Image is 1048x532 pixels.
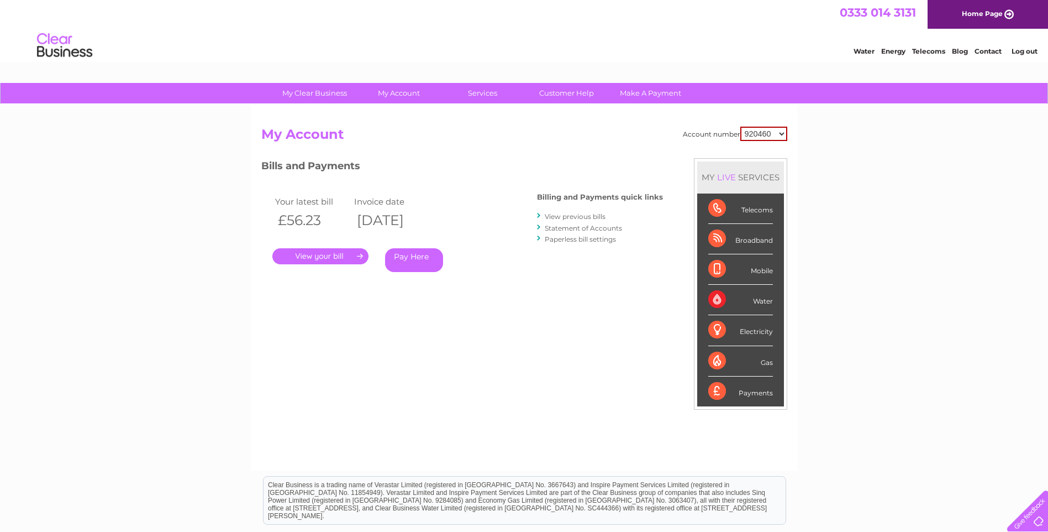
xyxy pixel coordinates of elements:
[840,6,916,19] a: 0333 014 3131
[353,83,444,103] a: My Account
[537,193,663,201] h4: Billing and Payments quick links
[708,315,773,346] div: Electricity
[881,47,905,55] a: Energy
[708,194,773,224] div: Telecoms
[708,254,773,285] div: Mobile
[272,209,352,232] th: £56.23
[715,172,738,182] div: LIVE
[683,127,787,141] div: Account number
[912,47,945,55] a: Telecoms
[264,6,786,54] div: Clear Business is a trading name of Verastar Limited (registered in [GEOGRAPHIC_DATA] No. 3667643...
[545,212,605,221] a: View previous bills
[351,209,431,232] th: [DATE]
[261,158,663,178] h3: Bills and Payments
[708,346,773,377] div: Gas
[385,248,443,272] a: Pay Here
[975,47,1002,55] a: Contact
[1012,47,1038,55] a: Log out
[697,161,784,193] div: MY SERVICES
[605,83,696,103] a: Make A Payment
[272,248,368,264] a: .
[708,224,773,254] div: Broadband
[272,194,352,209] td: Your latest bill
[351,194,431,209] td: Invoice date
[437,83,528,103] a: Services
[545,224,622,232] a: Statement of Accounts
[36,29,93,62] img: logo.png
[708,377,773,406] div: Payments
[708,285,773,315] div: Water
[521,83,612,103] a: Customer Help
[952,47,968,55] a: Blog
[854,47,875,55] a: Water
[269,83,360,103] a: My Clear Business
[545,235,616,243] a: Paperless bill settings
[261,127,787,148] h2: My Account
